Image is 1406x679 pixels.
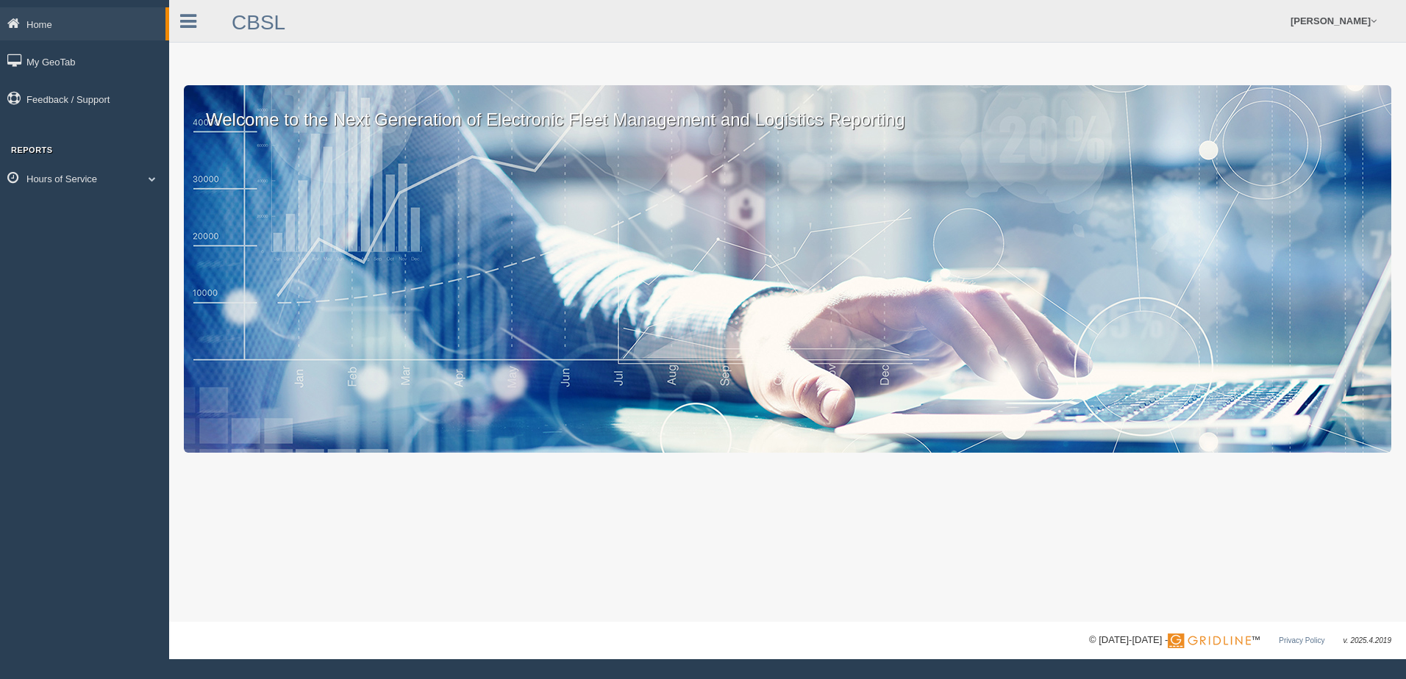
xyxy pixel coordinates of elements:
[1168,633,1251,648] img: Gridline
[184,85,1391,132] p: Welcome to the Next Generation of Electronic Fleet Management and Logistics Reporting
[1343,636,1391,644] span: v. 2025.4.2019
[232,11,285,34] a: CBSL
[1279,636,1324,644] a: Privacy Policy
[1089,633,1391,648] div: © [DATE]-[DATE] - ™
